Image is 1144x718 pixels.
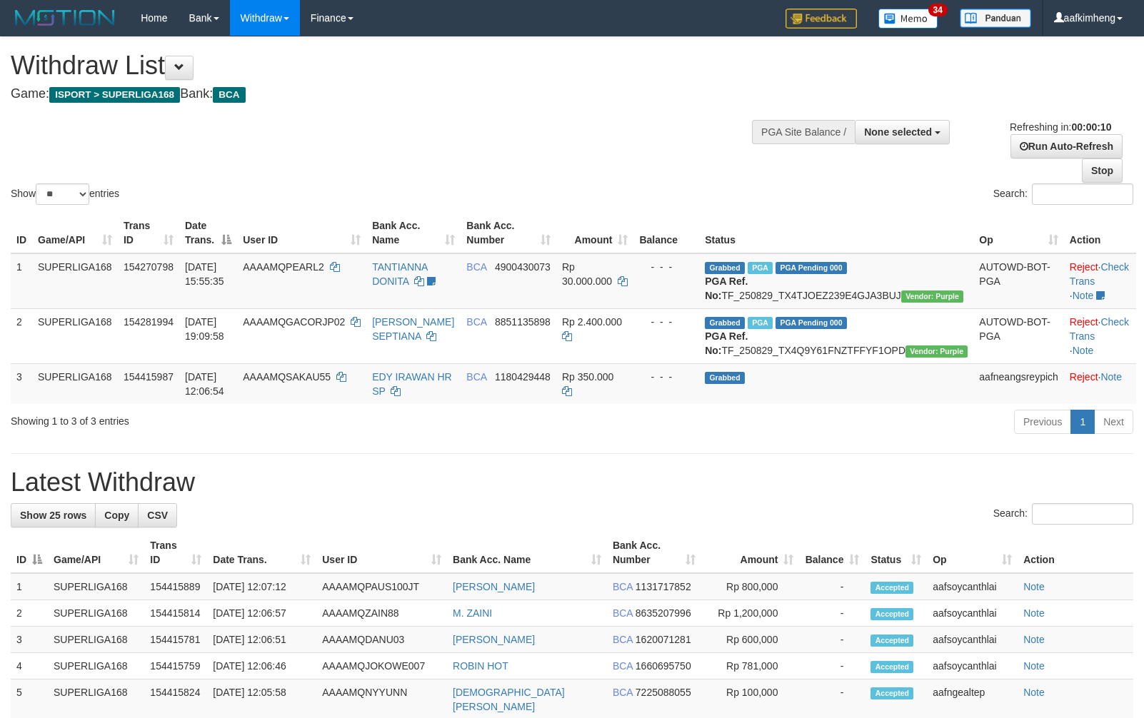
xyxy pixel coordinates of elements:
td: [DATE] 12:07:12 [207,573,316,600]
th: Trans ID: activate to sort column ascending [144,532,207,573]
td: - [799,627,865,653]
td: · [1064,363,1136,404]
span: PGA Pending [776,317,847,329]
th: Op: activate to sort column ascending [973,213,1064,253]
span: Vendor URL: https://trx4.1velocity.biz [901,290,963,303]
td: 154415759 [144,653,207,679]
span: Grabbed [705,372,745,384]
td: AAAAMQPAUS100JT [316,573,447,600]
span: Rp 2.400.000 [562,316,622,328]
label: Search: [993,183,1133,205]
a: Reject [1070,261,1098,273]
span: BCA [213,87,245,103]
span: Refreshing in: [1010,121,1111,133]
span: PGA Pending [776,262,847,274]
td: aafsoycanthlai [927,653,1018,679]
label: Search: [993,503,1133,525]
span: Copy 8851135898 to clipboard [495,316,551,328]
span: BCA [613,581,633,592]
span: Accepted [870,608,913,620]
span: Accepted [870,582,913,594]
span: Copy [104,510,129,521]
b: PGA Ref. No: [705,330,748,356]
th: Game/API: activate to sort column ascending [32,213,118,253]
div: - - - [639,260,693,274]
th: Bank Acc. Number: activate to sort column ascending [607,532,701,573]
td: aafneangsreypich [973,363,1064,404]
th: Bank Acc. Number: activate to sort column ascending [461,213,556,253]
span: [DATE] 12:06:54 [185,371,224,397]
td: AAAAMQZAIN88 [316,600,447,627]
td: Rp 1,200,000 [701,600,799,627]
a: ROBIN HOT [453,660,508,672]
div: - - - [639,315,693,329]
a: Note [1100,371,1122,383]
th: User ID: activate to sort column ascending [237,213,366,253]
td: aafsoycanthlai [927,573,1018,600]
span: Accepted [870,687,913,699]
div: Showing 1 to 3 of 3 entries [11,408,466,428]
a: TANTIANNA DONITA [372,261,428,287]
td: aafsoycanthlai [927,627,1018,653]
span: Copy 7225088055 to clipboard [636,687,691,698]
span: BCA [466,371,486,383]
td: 154415889 [144,573,207,600]
td: SUPERLIGA168 [48,600,144,627]
span: BCA [613,660,633,672]
a: Check Trans [1070,316,1129,342]
span: Grabbed [705,317,745,329]
a: CSV [138,503,177,527]
span: 154415987 [124,371,174,383]
th: Status: activate to sort column ascending [865,532,927,573]
span: BCA [613,634,633,645]
td: [DATE] 12:06:46 [207,653,316,679]
th: Date Trans.: activate to sort column ascending [207,532,316,573]
td: 154415814 [144,600,207,627]
a: [DEMOGRAPHIC_DATA][PERSON_NAME] [453,687,565,712]
td: Rp 600,000 [701,627,799,653]
span: Copy 1131717852 to clipboard [636,581,691,592]
a: M. ZAINI [453,607,492,619]
a: [PERSON_NAME] [453,634,535,645]
td: · · [1064,253,1136,309]
th: Action [1064,213,1136,253]
span: BCA [466,261,486,273]
h1: Withdraw List [11,51,748,80]
td: - [799,653,865,679]
a: EDY IRAWAN HR SP [372,371,452,397]
th: Status [699,213,973,253]
th: User ID: activate to sort column ascending [316,532,447,573]
a: 1 [1070,410,1095,434]
span: Show 25 rows [20,510,86,521]
a: Reject [1070,371,1098,383]
th: ID: activate to sort column descending [11,532,48,573]
td: SUPERLIGA168 [48,627,144,653]
img: MOTION_logo.png [11,7,119,29]
span: 154270798 [124,261,174,273]
a: [PERSON_NAME] SEPTIANA [372,316,454,342]
th: ID [11,213,32,253]
input: Search: [1032,183,1133,205]
td: 3 [11,363,32,404]
span: Marked by aafnonsreyleab [748,317,773,329]
label: Show entries [11,183,119,205]
span: BCA [613,687,633,698]
td: [DATE] 12:06:51 [207,627,316,653]
a: Stop [1082,158,1123,183]
a: Copy [95,503,139,527]
td: AAAAMQDANU03 [316,627,447,653]
td: AAAAMQJOKOWE007 [316,653,447,679]
td: SUPERLIGA168 [32,363,118,404]
div: - - - [639,370,693,384]
td: Rp 800,000 [701,573,799,600]
span: BCA [466,316,486,328]
td: TF_250829_TX4TJOEZ239E4GJA3BUJ [699,253,973,309]
td: 2 [11,600,48,627]
a: Show 25 rows [11,503,96,527]
div: PGA Site Balance / [752,120,855,144]
th: Amount: activate to sort column ascending [556,213,633,253]
td: - [799,573,865,600]
span: Copy 1620071281 to clipboard [636,634,691,645]
button: None selected [855,120,950,144]
th: Op: activate to sort column ascending [927,532,1018,573]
